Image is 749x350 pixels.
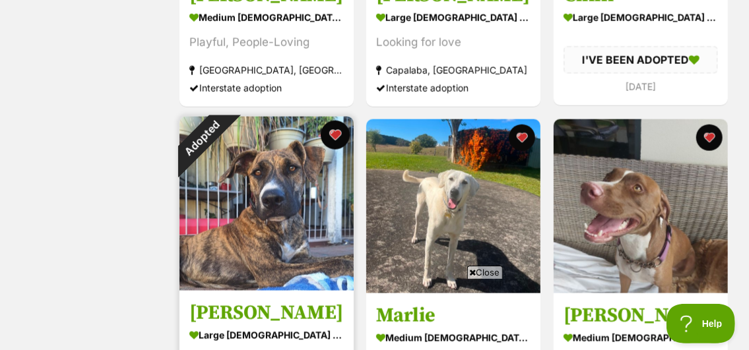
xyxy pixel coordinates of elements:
[321,121,350,150] button: favourite
[564,78,718,96] div: [DATE]
[189,61,344,79] div: [GEOGRAPHIC_DATA], [GEOGRAPHIC_DATA]
[376,8,531,27] div: large [DEMOGRAPHIC_DATA] Dog
[564,46,718,74] div: I'VE BEEN ADOPTED
[564,303,718,328] h3: [PERSON_NAME]
[564,328,718,347] div: medium [DEMOGRAPHIC_DATA] Dog
[162,100,241,178] div: Adopted
[189,79,344,97] div: Interstate adoption
[189,8,344,27] div: medium [DEMOGRAPHIC_DATA] Dog
[366,119,540,293] img: Marlie
[696,125,723,151] button: favourite
[467,266,503,279] span: Close
[376,61,531,79] div: Capalaba, [GEOGRAPHIC_DATA]
[564,8,718,27] div: large [DEMOGRAPHIC_DATA] Dog
[376,34,531,51] div: Looking for love
[189,34,344,51] div: Playful, People-Loving
[667,304,736,343] iframe: Help Scout Beacon - Open
[376,79,531,97] div: Interstate adoption
[509,125,536,151] button: favourite
[55,284,695,343] iframe: Advertisement
[554,119,728,293] img: Luna
[179,117,354,291] img: Stella
[100,84,198,165] img: https://img.kwcdn.com/product/fancy/18d53b35-6306-4195-afe5-1b827ffefc16.jpg?imageMogr2/strip/siz...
